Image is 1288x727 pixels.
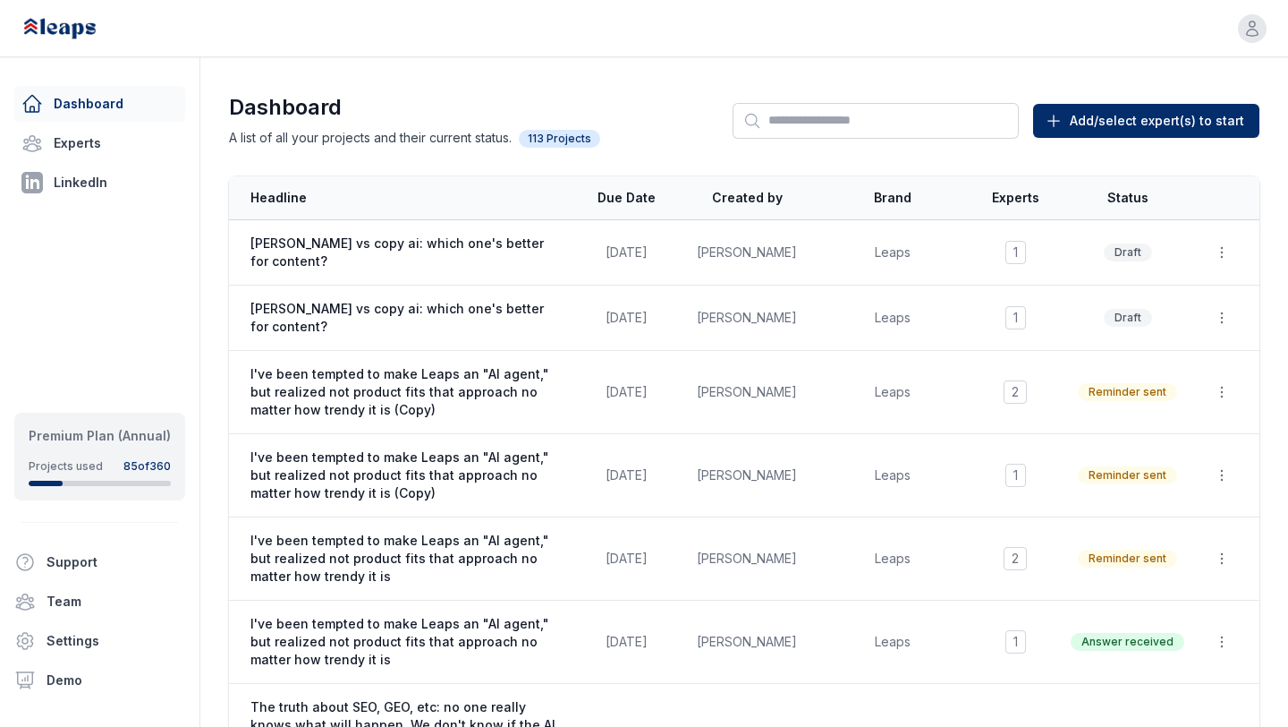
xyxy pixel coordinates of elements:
[7,623,192,659] a: Settings
[680,517,814,601] td: [PERSON_NAME]
[1071,633,1184,651] span: Answer received
[1060,176,1195,220] th: Status
[229,129,675,148] p: A list of all your projects and their current status.
[123,459,171,474] div: 85 of 360
[814,176,970,220] th: Brand
[519,130,600,148] span: 113 Projects
[1070,112,1244,130] span: Add/select expert(s) to start
[229,93,675,122] h1: Dashboard
[1078,466,1177,484] span: Reminder sent
[250,449,562,502] span: I've been tempted to make Leaps an "AI agent," but realized not product fits that approach no mat...
[606,551,648,566] span: [DATE]
[1005,464,1026,487] span: 1
[250,365,562,419] span: I've been tempted to make Leaps an "AI agent," but realized not product fits that approach no mat...
[572,176,680,220] th: Due Date
[814,351,970,434] td: Leaps
[250,532,562,586] span: I've been tempted to make Leaps an "AI agent," but realized not product fits that approach no mat...
[250,235,562,270] span: [PERSON_NAME] vs copy ai: which one's better for content?
[1005,306,1026,329] span: 1
[1104,309,1152,327] span: Draft
[21,9,136,48] img: Leaps
[814,434,970,517] td: Leaps
[680,220,814,286] td: [PERSON_NAME]
[606,634,648,649] span: [DATE]
[29,459,103,474] div: Projects used
[14,125,185,161] a: Experts
[7,544,178,580] button: Support
[1033,104,1259,138] button: Add/select expert(s) to start
[680,286,814,351] td: [PERSON_NAME]
[814,601,970,684] td: Leaps
[1078,383,1177,401] span: Reminder sent
[680,351,814,434] td: [PERSON_NAME]
[606,384,648,399] span: [DATE]
[606,310,648,325] span: [DATE]
[29,427,171,445] div: Premium Plan (Annual)
[250,300,562,336] span: [PERSON_NAME] vs copy ai: which one's better for content?
[14,86,185,122] a: Dashboard
[680,434,814,517] td: [PERSON_NAME]
[1004,547,1027,570] span: 2
[7,663,192,698] a: Demo
[680,601,814,684] td: [PERSON_NAME]
[1005,630,1026,654] span: 1
[1078,550,1177,568] span: Reminder sent
[814,286,970,351] td: Leaps
[680,176,814,220] th: Created by
[14,165,185,201] a: LinkedIn
[606,467,648,483] span: [DATE]
[7,584,192,620] a: Team
[606,244,648,260] span: [DATE]
[1005,241,1026,264] span: 1
[229,176,572,220] th: Headline
[1004,381,1027,404] span: 2
[970,176,1060,220] th: Experts
[250,615,562,669] span: I've been tempted to make Leaps an "AI agent," but realized not product fits that approach no mat...
[814,517,970,601] td: Leaps
[1104,244,1152,261] span: Draft
[814,220,970,286] td: Leaps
